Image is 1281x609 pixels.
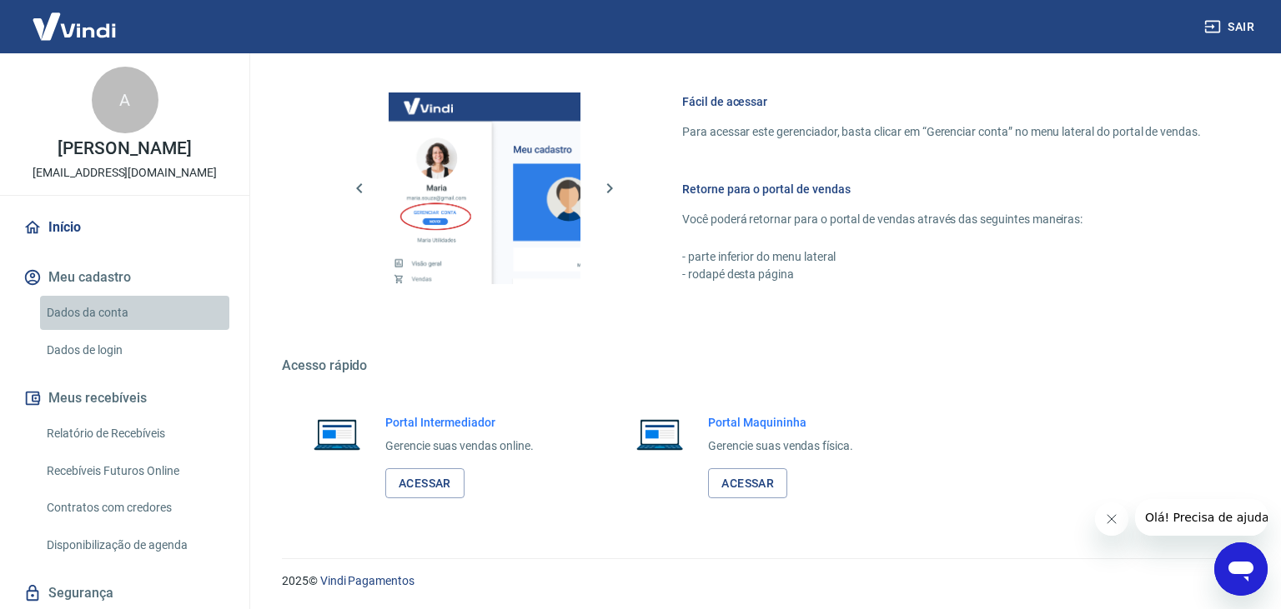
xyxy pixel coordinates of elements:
a: Dados da conta [40,296,229,330]
button: Sair [1201,12,1261,42]
h6: Portal Maquininha [708,414,853,431]
p: Você poderá retornar para o portal de vendas através das seguintes maneiras: [682,211,1201,228]
iframe: Mensagem da empresa [1135,499,1268,536]
h6: Portal Intermediador [385,414,534,431]
img: Imagem da dashboard mostrando o botão de gerenciar conta na sidebar no lado esquerdo [389,92,580,284]
a: Início [20,209,229,246]
p: Para acessar este gerenciador, basta clicar em “Gerenciar conta” no menu lateral do portal de ven... [682,123,1201,141]
button: Meus recebíveis [20,380,229,417]
a: Dados de login [40,333,229,367]
iframe: Fechar mensagem [1095,502,1128,536]
p: 2025 © [282,572,1241,590]
p: [EMAIL_ADDRESS][DOMAIN_NAME] [33,164,217,182]
a: Relatório de Recebíveis [40,417,229,451]
p: [PERSON_NAME] [58,140,191,157]
a: Acessar [385,468,465,499]
p: - parte inferior do menu lateral [682,248,1201,266]
h5: Acesso rápido [282,357,1241,374]
h6: Retorne para o portal de vendas [682,181,1201,197]
a: Disponibilização de agenda [40,528,229,562]
a: Recebíveis Futuros Online [40,454,229,488]
a: Acessar [708,468,787,499]
iframe: Botão para abrir a janela de mensagens [1214,542,1268,596]
p: Gerencie suas vendas física. [708,437,853,455]
p: Gerencie suas vendas online. [385,437,534,455]
div: A [92,67,158,133]
a: Vindi Pagamentos [320,574,414,587]
h6: Fácil de acessar [682,93,1201,110]
a: Contratos com credores [40,491,229,525]
img: Imagem de um notebook aberto [302,414,372,454]
img: Vindi [20,1,128,52]
button: Meu cadastro [20,259,229,296]
p: - rodapé desta página [682,266,1201,283]
span: Olá! Precisa de ajuda? [10,12,140,25]
img: Imagem de um notebook aberto [625,414,695,454]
